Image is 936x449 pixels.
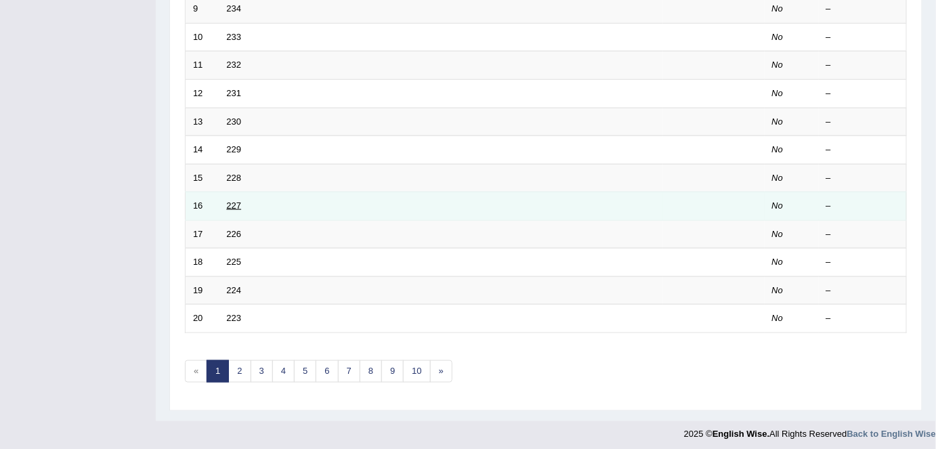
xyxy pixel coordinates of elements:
div: – [826,144,899,156]
a: 4 [272,360,295,383]
td: 19 [186,276,219,305]
a: 6 [316,360,338,383]
td: 15 [186,164,219,192]
a: 225 [227,257,242,267]
div: – [826,200,899,213]
strong: English Wise. [712,429,769,440]
a: 5 [294,360,316,383]
td: 11 [186,51,219,80]
a: 2 [228,360,251,383]
a: 227 [227,200,242,211]
a: 224 [227,285,242,295]
a: 229 [227,144,242,154]
a: 230 [227,116,242,127]
a: 232 [227,60,242,70]
a: 233 [227,32,242,42]
a: 8 [360,360,382,383]
td: 17 [186,220,219,249]
span: « [185,360,207,383]
td: 18 [186,249,219,277]
div: – [826,87,899,100]
a: 228 [227,173,242,183]
a: 9 [381,360,404,383]
em: No [772,285,784,295]
div: – [826,284,899,297]
div: – [826,256,899,269]
em: No [772,257,784,267]
div: – [826,116,899,129]
a: 7 [338,360,360,383]
a: 223 [227,313,242,323]
td: 14 [186,136,219,165]
a: Back to English Wise [847,429,936,440]
div: – [826,3,899,16]
em: No [772,3,784,14]
a: 226 [227,229,242,239]
em: No [772,32,784,42]
td: 10 [186,23,219,51]
div: – [826,228,899,241]
div: – [826,312,899,325]
a: 1 [207,360,229,383]
em: No [772,88,784,98]
em: No [772,144,784,154]
a: » [430,360,452,383]
td: 16 [186,192,219,221]
div: – [826,59,899,72]
a: 234 [227,3,242,14]
a: 231 [227,88,242,98]
em: No [772,116,784,127]
a: 3 [251,360,273,383]
td: 13 [186,108,219,136]
div: – [826,172,899,185]
em: No [772,200,784,211]
em: No [772,229,784,239]
div: 2025 © All Rights Reserved [684,421,936,441]
em: No [772,60,784,70]
td: 20 [186,305,219,333]
em: No [772,173,784,183]
em: No [772,313,784,323]
div: – [826,31,899,44]
td: 12 [186,79,219,108]
a: 10 [403,360,430,383]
